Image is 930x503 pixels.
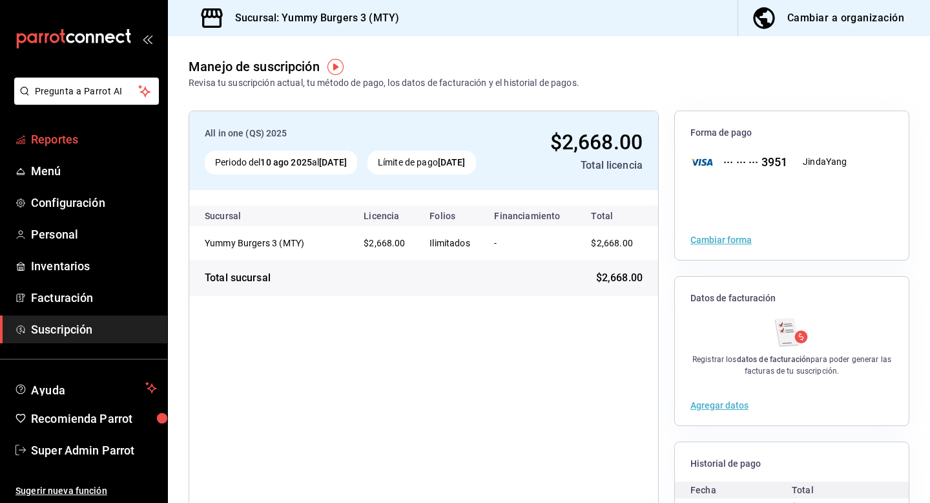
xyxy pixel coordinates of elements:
[319,157,347,167] strong: [DATE]
[591,238,632,248] span: $2,668.00
[438,157,466,167] strong: [DATE]
[225,10,399,26] h3: Sucursal: Yummy Burgers 3 (MTY)
[690,458,893,470] span: Historial de pago
[31,131,157,148] span: Reportes
[327,59,344,75] img: Tooltip marker
[142,34,152,44] button: open_drawer_menu
[690,127,893,139] span: Forma de pago
[690,292,893,305] span: Datos de facturación
[518,158,643,173] div: Total licencia
[690,354,893,377] div: Registrar los para poder generar las facturas de tu suscripción.
[792,482,893,498] div: Total
[31,257,157,275] span: Inventarios
[31,442,157,459] span: Super Admin Parrot
[690,401,749,410] button: Agregar datos
[14,78,159,105] button: Pregunta a Parrot AI
[353,206,419,226] th: Licencia
[367,151,476,175] div: Límite de pago
[31,410,157,427] span: Recomienda Parrot
[205,211,276,221] div: Sucursal
[205,127,508,140] div: All in one (QS) 2025
[803,155,847,169] div: JindaYang
[189,57,320,76] div: Manejo de suscripción
[575,206,658,226] th: Total
[690,235,752,244] button: Cambiar forma
[419,226,484,260] td: Ilimitados
[205,237,334,250] div: Yummy Burgers 3 (MTY)
[737,355,811,364] strong: datos de facturación
[690,482,792,498] div: Fecha
[31,162,157,180] span: Menú
[364,238,405,248] span: $2,668.00
[31,289,157,306] span: Facturación
[31,226,157,243] span: Personal
[419,206,484,226] th: Folios
[31,321,157,338] span: Suscripción
[35,85,139,98] span: Pregunta a Parrot AI
[189,76,579,90] div: Revisa tu suscripción actual, tu método de pago, los datos de facturación y el historial de pagos.
[787,9,904,27] div: Cambiar a organización
[713,153,787,171] div: ··· ··· ··· 3951
[31,194,157,211] span: Configuración
[15,484,157,498] span: Sugerir nueva función
[31,380,140,396] span: Ayuda
[550,130,643,155] span: $2,668.00
[260,157,311,167] strong: 10 ago 2025
[596,270,643,286] span: $2,668.00
[9,94,159,107] a: Pregunta a Parrot AI
[484,206,575,226] th: Financiamiento
[484,226,575,260] td: -
[205,270,271,286] div: Total sucursal
[205,151,357,175] div: Periodo del al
